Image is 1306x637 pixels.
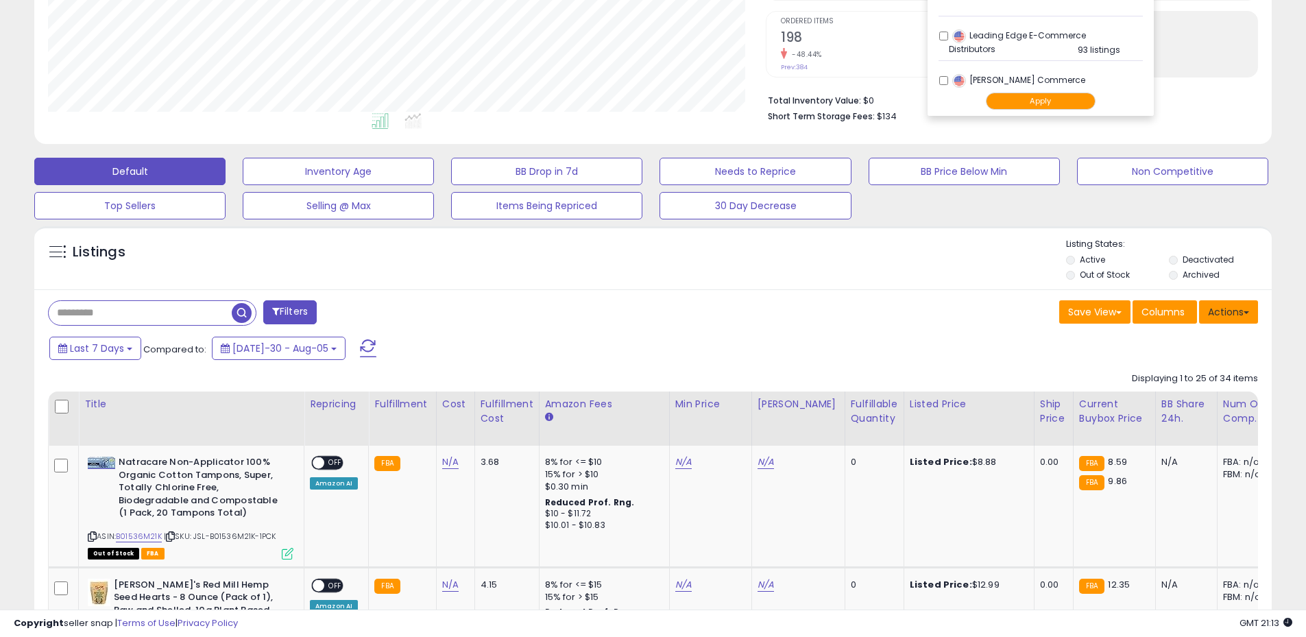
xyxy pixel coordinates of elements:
[545,397,664,411] div: Amazon Fees
[1223,591,1268,603] div: FBM: n/a
[545,579,659,591] div: 8% for <= $15
[675,578,692,592] a: N/A
[675,397,746,411] div: Min Price
[1108,578,1130,591] span: 12.35
[1079,475,1104,490] small: FBA
[116,531,162,542] a: B01536M21K
[1133,300,1197,324] button: Columns
[143,343,206,356] span: Compared to:
[787,49,822,60] small: -48.44%
[88,548,139,560] span: All listings that are currently out of stock and unavailable for purchase on Amazon
[442,455,459,469] a: N/A
[164,531,276,542] span: | SKU: JSL-B01536M21K-1PCK
[1077,158,1268,185] button: Non Competitive
[88,456,293,557] div: ASIN:
[545,468,659,481] div: 15% for > $10
[1059,300,1130,324] button: Save View
[263,300,317,324] button: Filters
[545,496,635,508] b: Reduced Prof. Rng.
[1080,269,1130,280] label: Out of Stock
[910,397,1028,411] div: Listed Price
[1066,238,1272,251] p: Listing States:
[910,579,1024,591] div: $12.99
[545,508,659,520] div: $10 - $11.72
[1040,579,1063,591] div: 0.00
[660,158,851,185] button: Needs to Reprice
[232,341,328,355] span: [DATE]-30 - Aug-05
[324,457,346,469] span: OFF
[758,578,774,592] a: N/A
[1079,456,1104,471] small: FBA
[73,243,125,262] h5: Listings
[88,457,115,468] img: 41yJmyNfBXL._SL40_.jpg
[1141,305,1185,319] span: Columns
[1108,455,1127,468] span: 8.59
[212,337,346,360] button: [DATE]-30 - Aug-05
[949,29,1086,55] span: Leading Edge E-Commerce Distributors
[1040,456,1063,468] div: 0.00
[310,477,358,490] div: Amazon AI
[451,192,642,219] button: Items Being Repriced
[1223,579,1268,591] div: FBA: n/a
[910,455,972,468] b: Listed Price:
[481,397,533,426] div: Fulfillment Cost
[374,397,430,411] div: Fulfillment
[141,548,165,560] span: FBA
[545,481,659,493] div: $0.30 min
[660,192,851,219] button: 30 Day Decrease
[781,63,808,71] small: Prev: 384
[481,456,529,468] div: 3.68
[910,578,972,591] b: Listed Price:
[243,192,434,219] button: Selling @ Max
[1080,254,1105,265] label: Active
[768,95,861,106] b: Total Inventory Value:
[768,110,875,122] b: Short Term Storage Fees:
[675,455,692,469] a: N/A
[1161,456,1207,468] div: N/A
[758,397,839,411] div: [PERSON_NAME]
[481,579,529,591] div: 4.15
[1183,269,1220,280] label: Archived
[1223,468,1268,481] div: FBM: n/a
[1240,616,1292,629] span: 2025-08-13 21:13 GMT
[34,192,226,219] button: Top Sellers
[781,18,1004,25] span: Ordered Items
[1079,397,1150,426] div: Current Buybox Price
[1199,300,1258,324] button: Actions
[14,616,64,629] strong: Copyright
[442,578,459,592] a: N/A
[768,91,1248,108] li: $0
[119,456,285,523] b: Natracare Non-Applicator 100% Organic Cotton Tampons, Super, Totally Chlorine Free, Biodegradable...
[851,456,893,468] div: 0
[952,74,1085,86] span: [PERSON_NAME] Commerce
[84,397,298,411] div: Title
[758,455,774,469] a: N/A
[1078,44,1120,56] span: 93 listings
[1079,579,1104,594] small: FBA
[869,158,1060,185] button: BB Price Below Min
[545,456,659,468] div: 8% for <= $10
[374,456,400,471] small: FBA
[1132,372,1258,385] div: Displaying 1 to 25 of 34 items
[1223,456,1268,468] div: FBA: n/a
[70,341,124,355] span: Last 7 Days
[952,29,966,43] img: usa.png
[14,617,238,630] div: seller snap | |
[374,579,400,594] small: FBA
[49,337,141,360] button: Last 7 Days
[545,591,659,603] div: 15% for > $15
[178,616,238,629] a: Privacy Policy
[986,93,1096,110] button: Apply
[851,579,893,591] div: 0
[324,579,346,591] span: OFF
[310,397,363,411] div: Repricing
[1161,397,1211,426] div: BB Share 24h.
[781,29,1004,48] h2: 198
[851,397,898,426] div: Fulfillable Quantity
[88,579,110,606] img: 518f7fb-szL._SL40_.jpg
[1183,254,1234,265] label: Deactivated
[952,74,966,88] img: usa.png
[34,158,226,185] button: Default
[451,158,642,185] button: BB Drop in 7d
[1223,397,1273,426] div: Num of Comp.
